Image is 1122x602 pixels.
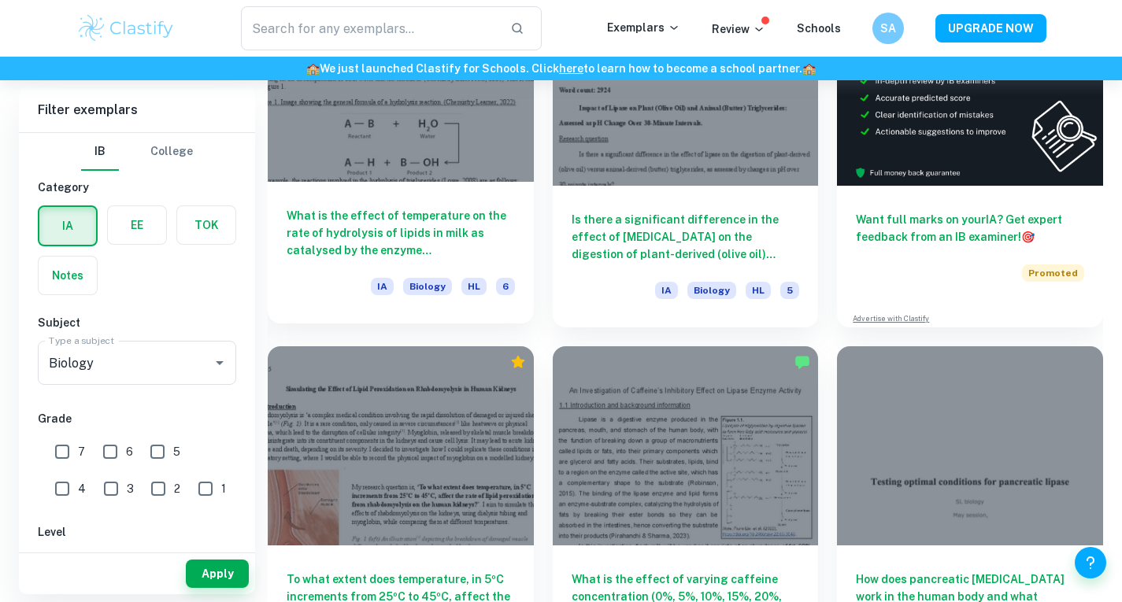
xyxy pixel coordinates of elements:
[39,257,97,294] button: Notes
[19,88,255,132] h6: Filter exemplars
[126,443,133,460] span: 6
[780,282,799,299] span: 5
[872,13,904,44] button: SA
[241,6,498,50] input: Search for any exemplars...
[76,13,176,44] img: Clastify logo
[607,19,680,36] p: Exemplars
[173,443,180,460] span: 5
[1075,547,1106,578] button: Help and Feedback
[150,133,193,171] button: College
[209,352,231,374] button: Open
[174,480,180,497] span: 2
[712,20,765,38] p: Review
[287,207,515,259] h6: What is the effect of temperature on the rate of hydrolysis of lipids in milk as catalysed by the...
[1021,231,1035,243] span: 🎯
[38,523,236,541] h6: Level
[687,282,736,299] span: Biology
[38,410,236,427] h6: Grade
[3,60,1119,77] h6: We just launched Clastify for Schools. Click to learn how to become a school partner.
[108,206,166,244] button: EE
[572,211,800,263] h6: Is there a significant difference in the effect of [MEDICAL_DATA] on the digestion of plant-deriv...
[186,560,249,588] button: Apply
[81,133,193,171] div: Filter type choice
[39,207,96,245] button: IA
[371,278,394,295] span: IA
[78,480,86,497] span: 4
[510,354,526,370] div: Premium
[794,354,810,370] img: Marked
[221,480,226,497] span: 1
[856,211,1084,246] h6: Want full marks on your IA ? Get expert feedback from an IB examiner!
[853,313,929,324] a: Advertise with Clastify
[403,278,452,295] span: Biology
[461,278,487,295] span: HL
[306,62,320,75] span: 🏫
[81,133,119,171] button: IB
[496,278,515,295] span: 6
[127,480,134,497] span: 3
[38,179,236,196] h6: Category
[177,206,235,244] button: TOK
[746,282,771,299] span: HL
[78,443,85,460] span: 7
[49,334,114,347] label: Type a subject
[38,314,236,331] h6: Subject
[1022,264,1084,282] span: Promoted
[802,62,816,75] span: 🏫
[935,14,1046,42] button: UPGRADE NOW
[797,22,841,35] a: Schools
[655,282,678,299] span: IA
[879,20,897,37] h6: SA
[559,62,583,75] a: here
